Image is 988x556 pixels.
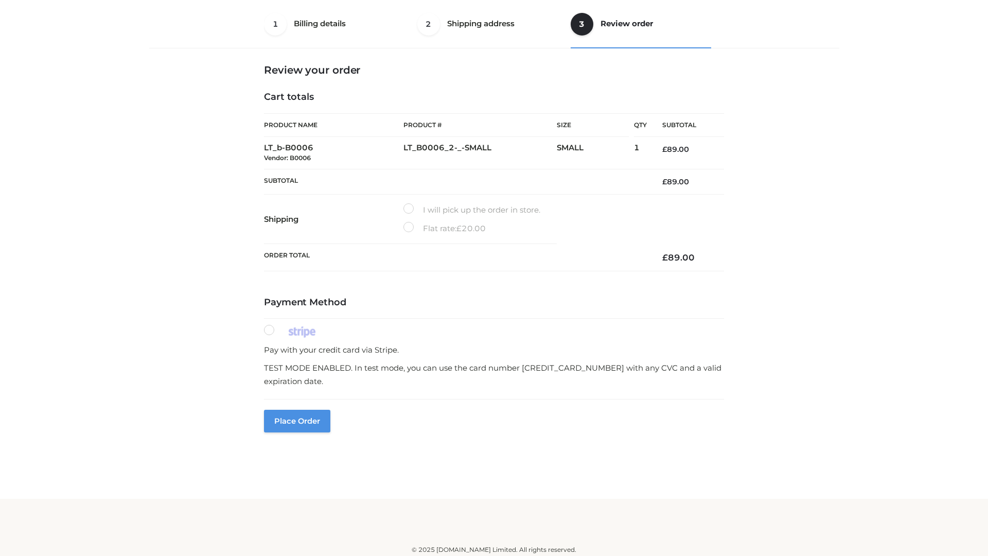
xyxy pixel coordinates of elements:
p: Pay with your credit card via Stripe. [264,343,724,357]
td: 1 [634,137,647,169]
span: £ [662,177,667,186]
span: £ [662,252,668,263]
td: LT_b-B0006 [264,137,403,169]
div: © 2025 [DOMAIN_NAME] Limited. All rights reserved. [153,545,835,555]
th: Product Name [264,113,403,137]
button: Place order [264,410,330,432]
th: Subtotal [647,114,724,137]
th: Qty [634,113,647,137]
h4: Cart totals [264,92,724,103]
small: Vendor: B0006 [264,154,311,162]
span: £ [662,145,667,154]
p: TEST MODE ENABLED. In test mode, you can use the card number [CREDIT_CARD_NUMBER] with any CVC an... [264,361,724,388]
bdi: 89.00 [662,252,695,263]
th: Shipping [264,195,403,244]
label: Flat rate: [403,222,486,235]
th: Order Total [264,244,647,271]
td: SMALL [557,137,634,169]
td: LT_B0006_2-_-SMALL [403,137,557,169]
h3: Review your order [264,64,724,76]
bdi: 20.00 [456,223,486,233]
th: Subtotal [264,169,647,194]
label: I will pick up the order in store. [403,203,540,217]
span: £ [456,223,462,233]
th: Size [557,114,629,137]
th: Product # [403,113,557,137]
h4: Payment Method [264,297,724,308]
bdi: 89.00 [662,177,689,186]
bdi: 89.00 [662,145,689,154]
